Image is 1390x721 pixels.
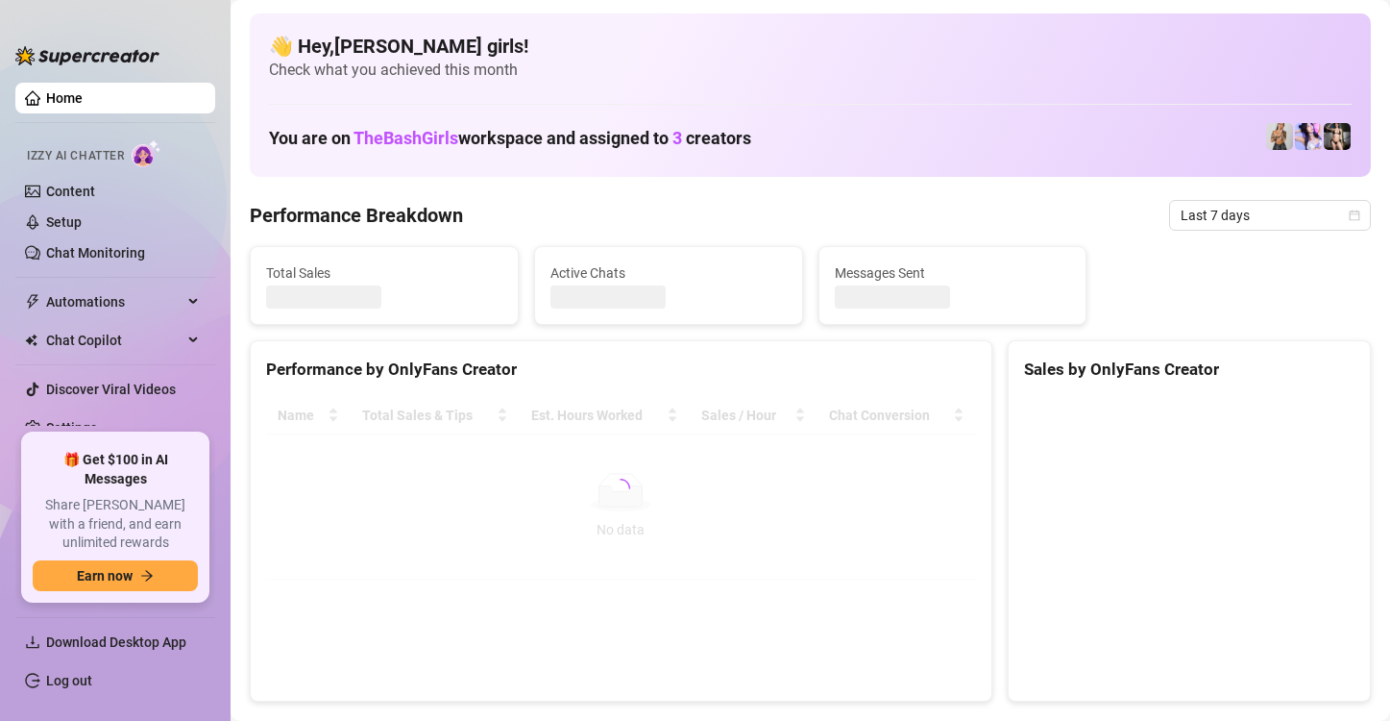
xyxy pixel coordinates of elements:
[27,147,124,165] span: Izzy AI Chatter
[1295,123,1322,150] img: Ary
[46,420,97,435] a: Settings
[354,128,458,148] span: TheBashGirls
[266,262,502,284] span: Total Sales
[46,325,183,356] span: Chat Copilot
[46,90,83,106] a: Home
[77,568,133,584] span: Earn now
[46,286,183,317] span: Automations
[611,479,630,498] span: loading
[25,294,40,310] span: thunderbolt
[550,262,787,284] span: Active Chats
[132,139,161,167] img: AI Chatter
[269,33,1352,60] h4: 👋 Hey, [PERSON_NAME] girls !
[46,214,82,230] a: Setup
[266,357,976,383] div: Performance by OnlyFans Creator
[1024,357,1354,383] div: Sales by OnlyFans Creator
[835,262,1071,284] span: Messages Sent
[1266,123,1293,150] img: BernadetteTur
[33,496,198,553] span: Share [PERSON_NAME] with a friend, and earn unlimited rewards
[15,46,159,65] img: logo-BBDzfeDw.svg
[33,560,198,591] button: Earn nowarrow-right
[140,569,154,583] span: arrow-right
[33,451,198,488] span: 🎁 Get $100 in AI Messages
[46,673,92,688] a: Log out
[25,334,37,347] img: Chat Copilot
[250,202,463,229] h4: Performance Breakdown
[269,60,1352,81] span: Check what you achieved this month
[269,128,751,149] h1: You are on workspace and assigned to creators
[46,382,176,397] a: Discover Viral Videos
[672,128,682,148] span: 3
[25,634,40,650] span: download
[46,634,186,650] span: Download Desktop App
[46,245,145,261] a: Chat Monitoring
[1324,123,1351,150] img: Bonnie
[1349,210,1360,221] span: calendar
[1181,201,1359,230] span: Last 7 days
[46,184,95,199] a: Content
